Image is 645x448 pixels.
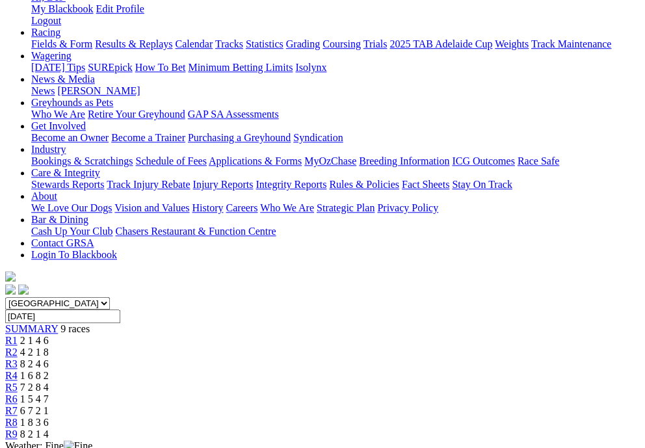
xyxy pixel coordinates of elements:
a: 2025 TAB Adelaide Cup [389,38,492,49]
a: Breeding Information [359,155,449,166]
a: Bookings & Scratchings [31,155,133,166]
a: Vision and Values [114,202,189,213]
span: 4 2 1 8 [20,347,49,358]
a: Grading [286,38,320,49]
a: How To Bet [135,62,186,73]
a: Tracks [215,38,243,49]
a: Bar & Dining [31,214,88,225]
a: R7 [5,405,18,416]
a: Become an Owner [31,132,109,143]
img: facebook.svg [5,284,16,295]
a: Track Injury Rebate [107,179,190,190]
a: Logout [31,15,61,26]
a: Who We Are [260,202,314,213]
a: Strategic Plan [317,202,375,213]
a: My Blackbook [31,3,94,14]
a: Calendar [175,38,213,49]
span: SUMMARY [5,323,58,334]
a: Trials [363,38,387,49]
div: Get Involved [31,132,640,144]
a: [PERSON_NAME] [57,85,140,96]
a: Wagering [31,50,72,61]
div: Racing [31,38,640,50]
span: 7 2 8 4 [20,382,49,393]
span: 1 6 8 2 [20,370,49,381]
a: Privacy Policy [377,202,438,213]
a: MyOzChase [304,155,356,166]
span: 9 races [60,323,90,334]
a: Stay On Track [452,179,512,190]
a: Coursing [322,38,361,49]
div: Bar & Dining [31,226,640,237]
a: Retire Your Greyhound [88,109,185,120]
a: R6 [5,393,18,404]
a: Applications & Forms [209,155,302,166]
span: 8 2 4 6 [20,358,49,369]
a: [DATE] Tips [31,62,85,73]
a: R3 [5,358,18,369]
div: Greyhounds as Pets [31,109,640,120]
div: Wagering [31,62,640,73]
a: Injury Reports [192,179,253,190]
a: ICG Outcomes [452,155,514,166]
a: Weights [495,38,529,49]
a: Race Safe [517,155,559,166]
a: Stewards Reports [31,179,104,190]
a: Login To Blackbook [31,249,117,260]
a: R4 [5,370,18,381]
span: 2 1 4 6 [20,335,49,346]
div: About [31,202,640,214]
a: History [192,202,223,213]
a: Statistics [246,38,283,49]
a: Get Involved [31,120,86,131]
div: News & Media [31,85,640,97]
a: Minimum Betting Limits [188,62,293,73]
a: Industry [31,144,66,155]
div: Industry [31,155,640,167]
a: R5 [5,382,18,393]
a: Schedule of Fees [135,155,206,166]
a: Cash Up Your Club [31,226,112,237]
a: R9 [5,428,18,440]
div: Hi, Des [31,3,640,27]
a: About [31,191,57,202]
a: Edit Profile [96,3,144,14]
div: Care & Integrity [31,179,640,191]
span: 1 8 3 6 [20,417,49,428]
a: Track Maintenance [531,38,611,49]
a: Contact GRSA [31,237,94,248]
a: Chasers Restaurant & Function Centre [115,226,276,237]
a: News & Media [31,73,95,85]
a: Racing [31,27,60,38]
a: Careers [226,202,257,213]
a: Greyhounds as Pets [31,97,113,108]
a: We Love Our Dogs [31,202,112,213]
img: twitter.svg [18,284,29,295]
span: 1 5 4 7 [20,393,49,404]
a: News [31,85,55,96]
a: Isolynx [295,62,326,73]
a: SUREpick [88,62,132,73]
span: 6 7 2 1 [20,405,49,416]
a: Become a Trainer [111,132,185,143]
a: Results & Replays [95,38,172,49]
img: logo-grsa-white.png [5,271,16,282]
a: R1 [5,335,18,346]
a: R2 [5,347,18,358]
a: GAP SA Assessments [188,109,279,120]
a: Purchasing a Greyhound [188,132,291,143]
a: Fields & Form [31,38,92,49]
input: Select date [5,310,120,323]
a: Care & Integrity [31,167,100,178]
a: Who We Are [31,109,85,120]
a: R8 [5,417,18,428]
